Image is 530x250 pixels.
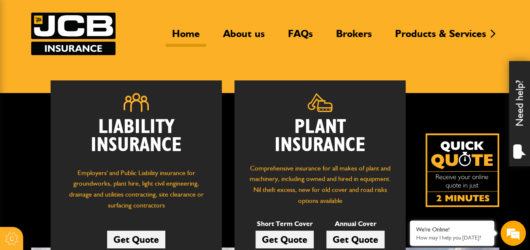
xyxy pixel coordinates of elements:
[44,47,142,58] div: Chat with us now
[416,234,488,241] p: How may I help you today?
[115,193,153,204] em: Start Chat
[425,133,499,207] a: Get your insurance quote isn just 2-minutes
[247,118,393,154] h2: Plant Insurance
[31,13,116,55] a: JCB Insurance Services
[11,128,154,146] input: Enter your phone number
[31,13,116,55] img: JCB Insurance Services logo
[11,78,154,96] input: Enter your last name
[107,231,165,248] a: Get Quote
[416,226,488,233] div: We're Online!
[326,218,385,229] p: Annual Cover
[14,47,35,59] img: d_20077148190_company_1631870298795_20077148190
[11,152,154,182] textarea: Type your message and hit 'Enter'
[138,4,159,24] div: Minimize live chat window
[11,103,154,121] input: Enter your email address
[282,27,319,47] a: FAQs
[326,231,385,248] a: Get Quote
[330,27,378,47] a: Brokers
[509,61,530,166] div: Need help?
[166,27,206,47] a: Home
[256,231,314,248] a: Get Quote
[389,27,492,47] a: Products & Services
[63,168,209,215] p: Employers' and Public Liability insurance for groundworks, plant hire, light civil engineering, d...
[425,133,499,207] img: Quick Quote
[217,27,271,47] a: About us
[247,163,393,206] p: Comprehensive insurance for all makes of plant and machinery, including owned and hired in equipm...
[63,118,209,159] h2: Liability Insurance
[256,218,314,229] p: Short Term Cover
